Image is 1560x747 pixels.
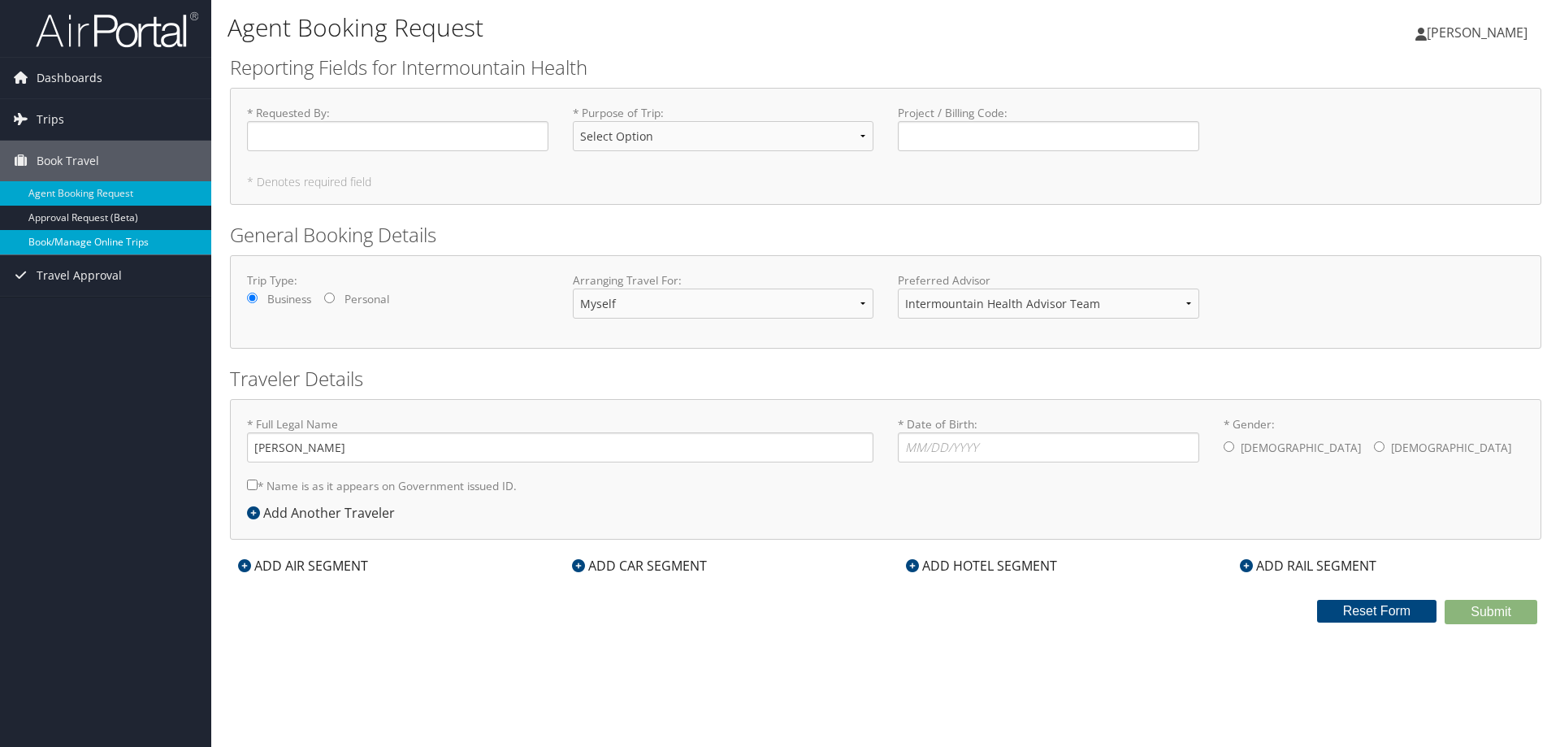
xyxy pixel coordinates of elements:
[37,141,99,181] span: Book Travel
[898,416,1199,463] label: * Date of Birth:
[1374,441,1384,452] input: * Gender:[DEMOGRAPHIC_DATA][DEMOGRAPHIC_DATA]
[344,291,389,307] label: Personal
[1427,24,1527,41] span: [PERSON_NAME]
[230,556,376,575] div: ADD AIR SEGMENT
[1391,432,1511,463] label: [DEMOGRAPHIC_DATA]
[230,365,1541,393] h2: Traveler Details
[247,121,548,151] input: * Requested By:
[267,291,311,307] label: Business
[573,121,874,151] select: * Purpose of Trip:
[247,272,548,289] label: Trip Type:
[1317,600,1437,623] button: Reset Form
[1445,600,1537,624] button: Submit
[247,432,873,463] input: * Full Legal Name
[37,255,122,296] span: Travel Approval
[564,556,715,575] div: ADD CAR SEGMENT
[1415,8,1544,57] a: [PERSON_NAME]
[898,121,1199,151] input: Project / Billing Code:
[247,176,1524,188] h5: * Denotes required field
[1224,416,1525,465] label: * Gender:
[1241,432,1361,463] label: [DEMOGRAPHIC_DATA]
[36,11,198,49] img: airportal-logo.png
[230,221,1541,249] h2: General Booking Details
[898,272,1199,289] label: Preferred Advisor
[898,556,1065,575] div: ADD HOTEL SEGMENT
[247,471,517,501] label: * Name is as it appears on Government issued ID.
[247,416,873,463] label: * Full Legal Name
[37,58,102,98] span: Dashboards
[247,503,403,523] div: Add Another Traveler
[37,99,64,140] span: Trips
[573,272,874,289] label: Arranging Travel For:
[227,11,1105,45] h1: Agent Booking Request
[898,432,1199,463] input: * Date of Birth:
[1224,441,1234,452] input: * Gender:[DEMOGRAPHIC_DATA][DEMOGRAPHIC_DATA]
[247,480,258,490] input: * Name is as it appears on Government issued ID.
[247,105,548,151] label: * Requested By :
[573,105,874,164] label: * Purpose of Trip :
[230,54,1541,81] h2: Reporting Fields for Intermountain Health
[898,105,1199,151] label: Project / Billing Code :
[1232,556,1384,575] div: ADD RAIL SEGMENT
